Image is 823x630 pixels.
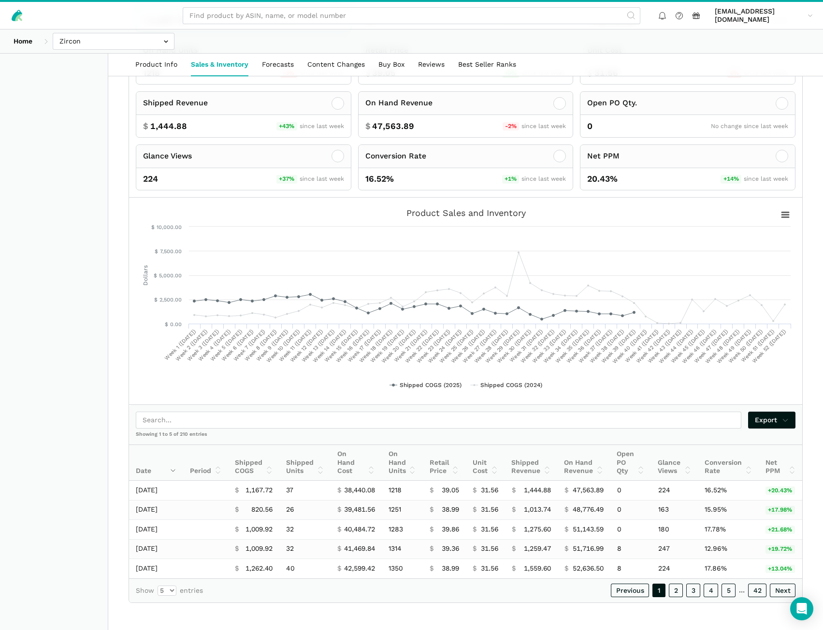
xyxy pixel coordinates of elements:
[669,584,683,597] a: 2
[235,525,239,534] span: $
[159,297,182,303] tspan: 2,500.00
[301,54,372,76] a: Content Changes
[580,91,795,138] button: Open PO Qty. 0 No change since last week
[686,584,700,597] a: 3
[160,248,182,255] tspan: 7,500.00
[382,500,423,520] td: 1251
[337,544,341,553] span: $
[462,328,498,364] tspan: Week 27 ([DATE])
[232,328,267,362] tspan: Week 7 ([DATE])
[300,123,344,129] span: since last week
[600,328,637,365] tspan: Week 39 ([DATE])
[347,328,382,364] tspan: Week 17 ([DATE])
[698,539,759,559] td: 12.96%
[503,122,520,131] span: -2%
[698,481,759,500] td: 16.52%
[430,525,433,534] span: $
[587,97,637,109] div: Open PO Qty.
[610,559,651,578] td: 8
[573,544,604,553] span: 51,716.99
[770,584,795,597] a: Next
[502,175,520,184] span: +1%
[442,544,459,553] span: 39.36
[158,586,176,596] select: Showentries
[520,328,556,364] tspan: Week 32 ([DATE])
[255,54,301,76] a: Forecasts
[442,564,459,573] span: 38.99
[505,445,557,481] th: Shipped Revenue: activate to sort column ascending
[512,544,516,553] span: $
[337,525,341,534] span: $
[512,564,516,573] span: $
[344,544,375,553] span: 41,469.84
[427,328,463,365] tspan: Week 24 ([DATE])
[658,328,694,365] tspan: Week 44 ([DATE])
[508,328,544,364] tspan: Week 31 ([DATE])
[323,328,359,364] tspan: Week 15 ([DATE])
[344,525,375,534] span: 40,484.72
[442,505,459,514] span: 38.99
[245,544,273,553] span: 1,009.92
[587,173,618,185] span: 20.43%
[279,539,331,559] td: 32
[344,564,375,573] span: 42,599.42
[411,54,451,76] a: Reviews
[698,445,759,481] th: Conversion Rate: activate to sort column ascending
[704,328,741,365] tspan: Week 48 ([DATE])
[484,328,521,365] tspan: Week 29 ([DATE])
[748,412,796,429] a: Export
[220,328,255,362] tspan: Week 6 ([DATE])
[651,520,698,540] td: 180
[573,525,604,534] span: 51,143.59
[159,272,182,279] tspan: 5,000.00
[765,506,795,515] span: +17.98%
[480,382,542,388] tspan: Shipped COGS (2024)
[524,486,551,495] span: 1,444.88
[564,564,568,573] span: $
[711,5,816,26] a: [EMAIL_ADDRESS][DOMAIN_NAME]
[406,208,526,218] tspan: Product Sales and Inventory
[610,445,651,481] th: Open PO Qty: activate to sort column ascending
[400,382,462,388] tspan: Shipped COGS (2025)
[611,584,649,597] a: Previous
[531,328,567,364] tspan: Week 33 ([DATE])
[473,544,476,553] span: $
[423,445,466,481] th: Retail Price: activate to sort column ascending
[337,486,341,495] span: $
[524,525,551,534] span: 1,275.60
[331,445,382,481] th: On Hand Cost: activate to sort column ascending
[278,328,313,363] tspan: Week 11 ([DATE])
[704,584,718,597] a: 4
[245,564,273,573] span: 1,262.40
[335,328,371,364] tspan: Week 16 ([DATE])
[651,539,698,559] td: 247
[693,328,729,364] tspan: Week 47 ([DATE])
[589,328,625,365] tspan: Week 38 ([DATE])
[430,505,433,514] span: $
[451,54,523,76] a: Best Seller Ranks
[337,505,341,514] span: $
[651,500,698,520] td: 163
[300,328,336,364] tspan: Week 13 ([DATE])
[228,445,279,481] th: Shipped COGS: activate to sort column ascending
[496,328,533,365] tspan: Week 30 ([DATE])
[524,505,551,514] span: 1,013.74
[165,321,168,328] tspan: $
[610,481,651,500] td: 0
[279,445,331,481] th: Shipped Units: activate to sort column ascending
[790,597,813,620] div: Open Intercom Messenger
[521,175,566,182] span: since last week
[136,412,741,429] input: Search...
[415,328,451,364] tspan: Week 23 ([DATE])
[740,328,776,364] tspan: Week 51 ([DATE])
[765,545,795,554] span: +19.72%
[344,486,375,495] span: 38,440.08
[473,328,509,365] tspan: Week 28 ([DATE])
[473,525,476,534] span: $
[197,328,231,362] tspan: Week 4 ([DATE])
[163,328,197,361] tspan: Week 1 ([DATE])
[473,505,476,514] span: $
[129,54,184,76] a: Product Info
[765,487,795,495] span: +20.43%
[129,445,183,481] th: Date: activate to sort column ascending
